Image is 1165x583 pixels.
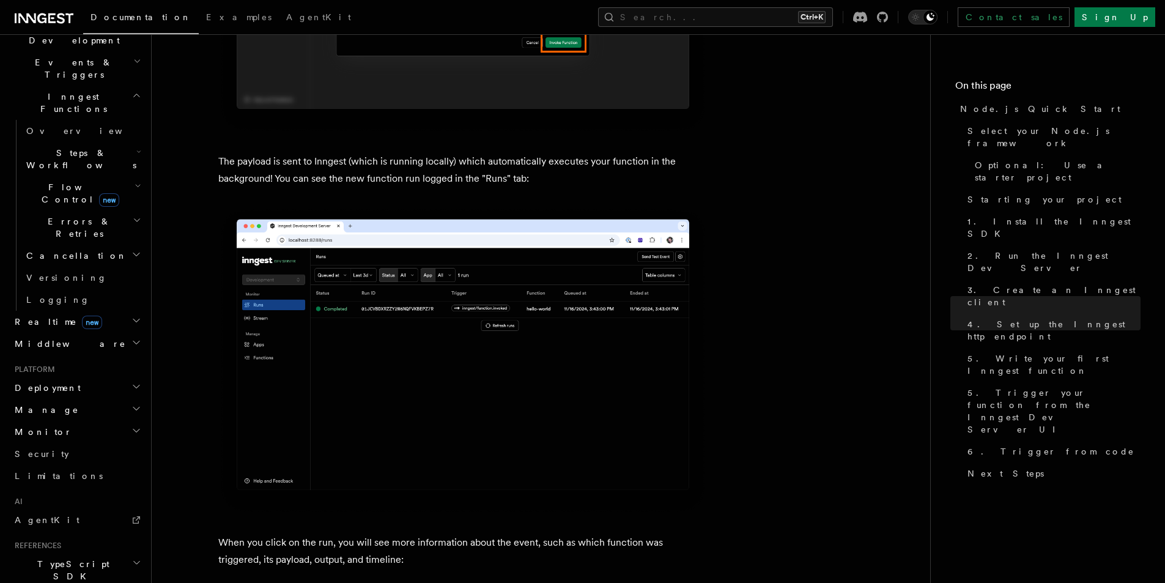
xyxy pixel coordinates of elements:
img: Inngest Dev Server web interface's runs tab with a single completed run displayed [218,207,708,514]
span: Deployment [10,382,81,394]
span: AI [10,497,23,507]
a: 1. Install the Inngest SDK [963,210,1141,245]
span: Versioning [26,273,107,283]
span: References [10,541,61,551]
a: 5. Trigger your function from the Inngest Dev Server UI [963,382,1141,440]
span: AgentKit [15,515,80,525]
h4: On this page [955,78,1141,98]
span: new [99,193,119,207]
button: Manage [10,399,144,421]
span: Limitations [15,471,103,481]
a: AgentKit [279,4,358,33]
span: Inngest Functions [10,91,132,115]
span: Realtime [10,316,102,328]
span: new [82,316,102,329]
span: Middleware [10,338,126,350]
a: Optional: Use a starter project [970,154,1141,188]
span: Overview [26,126,152,136]
span: Local Development [10,22,133,46]
div: Inngest Functions [10,120,144,311]
span: Node.js Quick Start [960,103,1120,115]
span: Next Steps [967,467,1044,480]
span: Documentation [91,12,191,22]
span: Select your Node.js framework [967,125,1141,149]
button: Flow Controlnew [21,176,144,210]
span: 3. Create an Inngest client [967,284,1141,308]
button: Middleware [10,333,144,355]
button: Monitor [10,421,144,443]
span: Starting your project [967,193,1122,206]
a: AgentKit [10,509,144,531]
button: Inngest Functions [10,86,144,120]
a: Overview [21,120,144,142]
span: Security [15,449,69,459]
button: Cancellation [21,245,144,267]
span: 1. Install the Inngest SDK [967,215,1141,240]
button: Toggle dark mode [908,10,938,24]
a: Next Steps [963,462,1141,485]
a: Documentation [83,4,199,34]
a: Sign Up [1074,7,1155,27]
a: 2. Run the Inngest Dev Server [963,245,1141,279]
span: Examples [206,12,272,22]
p: When you click on the run, you will see more information about the event, such as which function ... [218,534,708,568]
a: 4. Set up the Inngest http endpoint [963,313,1141,347]
a: Contact sales [958,7,1070,27]
a: Limitations [10,465,144,487]
a: 3. Create an Inngest client [963,279,1141,313]
span: Errors & Retries [21,215,133,240]
button: Realtimenew [10,311,144,333]
kbd: Ctrl+K [798,11,826,23]
button: Errors & Retries [21,210,144,245]
span: 5. Write your first Inngest function [967,352,1141,377]
span: 5. Trigger your function from the Inngest Dev Server UI [967,387,1141,436]
span: Events & Triggers [10,56,133,81]
span: 4. Set up the Inngest http endpoint [967,318,1141,343]
a: Starting your project [963,188,1141,210]
span: 6. Trigger from code [967,445,1134,458]
span: Steps & Workflows [21,147,136,171]
span: Monitor [10,426,72,438]
a: 6. Trigger from code [963,440,1141,462]
a: Security [10,443,144,465]
button: Deployment [10,377,144,399]
span: AgentKit [286,12,351,22]
button: Local Development [10,17,144,51]
a: Select your Node.js framework [963,120,1141,154]
a: Node.js Quick Start [955,98,1141,120]
a: 5. Write your first Inngest function [963,347,1141,382]
span: Logging [26,295,90,305]
span: Flow Control [21,181,135,206]
p: The payload is sent to Inngest (which is running locally) which automatically executes your funct... [218,153,708,187]
button: Events & Triggers [10,51,144,86]
button: Steps & Workflows [21,142,144,176]
span: Manage [10,404,79,416]
button: Search...Ctrl+K [598,7,833,27]
span: TypeScript SDK [10,558,132,582]
span: Platform [10,365,55,374]
a: Versioning [21,267,144,289]
span: Optional: Use a starter project [975,159,1141,184]
span: Cancellation [21,250,127,262]
a: Examples [199,4,279,33]
span: 2. Run the Inngest Dev Server [967,250,1141,274]
a: Logging [21,289,144,311]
